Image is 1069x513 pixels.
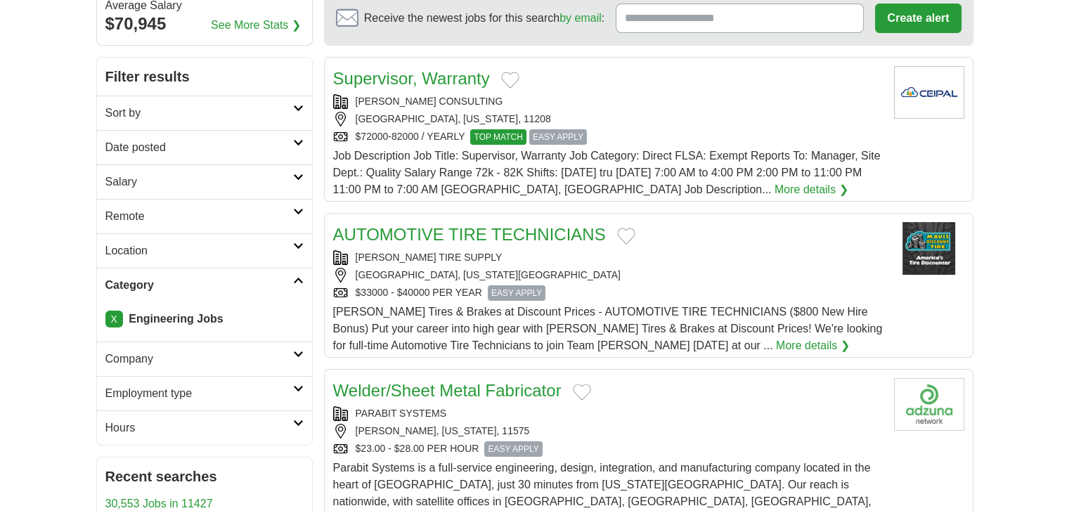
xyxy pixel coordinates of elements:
[97,164,312,199] a: Salary
[573,384,591,401] button: Add to favorite jobs
[529,129,587,145] span: EASY APPLY
[105,420,293,436] h2: Hours
[105,174,293,190] h2: Salary
[364,10,604,27] span: Receive the newest jobs for this search :
[333,406,883,421] div: PARABIT SYSTEMS
[105,242,293,259] h2: Location
[333,285,883,301] div: $33000 - $40000 PER YEAR
[97,58,312,96] h2: Filter results
[105,139,293,156] h2: Date posted
[501,72,519,89] button: Add to favorite jobs
[105,385,293,402] h2: Employment type
[333,94,883,109] div: [PERSON_NAME] CONSULTING
[333,112,883,126] div: [GEOGRAPHIC_DATA], [US_STATE], 11208
[97,268,312,302] a: Category
[211,17,301,34] a: See More Stats ❯
[776,337,850,354] a: More details ❯
[105,498,213,509] a: 30,553 Jobs in 11427
[333,225,606,244] a: AUTOMOTIVE TIRE TECHNICIANS
[894,66,964,119] img: Company logo
[617,228,635,245] button: Add to favorite jobs
[97,342,312,376] a: Company
[97,130,312,164] a: Date posted
[105,351,293,368] h2: Company
[356,252,503,263] a: [PERSON_NAME] TIRE SUPPLY
[333,150,881,195] span: Job Description Job Title: Supervisor, Warranty Job Category: Direct FLSA: Exempt Reports To: Man...
[333,441,883,457] div: $23.00 - $28.00 PER HOUR
[333,424,883,439] div: [PERSON_NAME], [US_STATE], 11575
[97,233,312,268] a: Location
[559,12,602,24] a: by email
[894,378,964,431] img: Company logo
[97,199,312,233] a: Remote
[333,381,562,400] a: Welder/Sheet Metal Fabricator
[333,129,883,145] div: $72000-82000 / YEARLY
[97,96,312,130] a: Sort by
[775,181,848,198] a: More details ❯
[105,208,293,225] h2: Remote
[333,69,490,88] a: Supervisor, Warranty
[105,466,304,487] h2: Recent searches
[105,277,293,294] h2: Category
[333,306,883,351] span: [PERSON_NAME] Tires & Brakes at Discount Prices - AUTOMOTIVE TIRE TECHNICIANS ($800 New Hire Bonu...
[105,11,304,37] div: $70,945
[488,285,545,301] span: EASY APPLY
[484,441,542,457] span: EASY APPLY
[875,4,961,33] button: Create alert
[97,376,312,410] a: Employment type
[97,410,312,445] a: Hours
[470,129,526,145] span: TOP MATCH
[105,105,293,122] h2: Sort by
[894,222,964,275] img: Mavis Tire logo
[333,268,883,283] div: [GEOGRAPHIC_DATA], [US_STATE][GEOGRAPHIC_DATA]
[129,313,223,325] strong: Engineering Jobs
[105,311,123,327] a: X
